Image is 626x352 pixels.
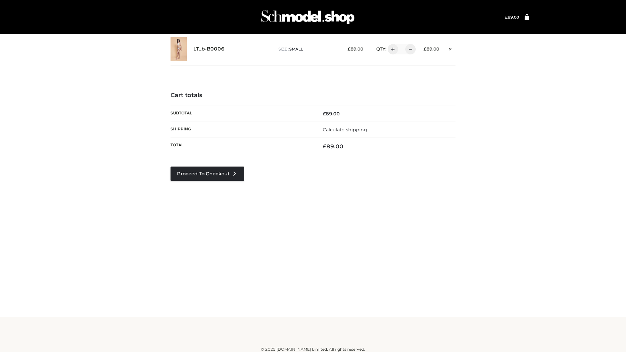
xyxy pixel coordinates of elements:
span: £ [424,46,426,51]
span: SMALL [289,47,303,51]
a: Calculate shipping [323,127,367,133]
span: £ [348,46,350,51]
th: Shipping [171,122,313,138]
bdi: 89.00 [323,143,343,150]
th: Total [171,138,313,155]
span: £ [323,143,326,150]
p: size : [278,46,337,52]
th: Subtotal [171,106,313,122]
bdi: 89.00 [323,111,340,117]
a: LT_b-B0006 [193,46,225,52]
h4: Cart totals [171,92,455,99]
bdi: 89.00 [348,46,363,51]
a: Proceed to Checkout [171,167,244,181]
a: £89.00 [505,15,519,20]
bdi: 89.00 [424,46,439,51]
div: QTY: [370,44,413,54]
bdi: 89.00 [505,15,519,20]
span: £ [505,15,508,20]
img: Schmodel Admin 964 [259,4,357,30]
span: £ [323,111,326,117]
a: Remove this item [446,44,455,52]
